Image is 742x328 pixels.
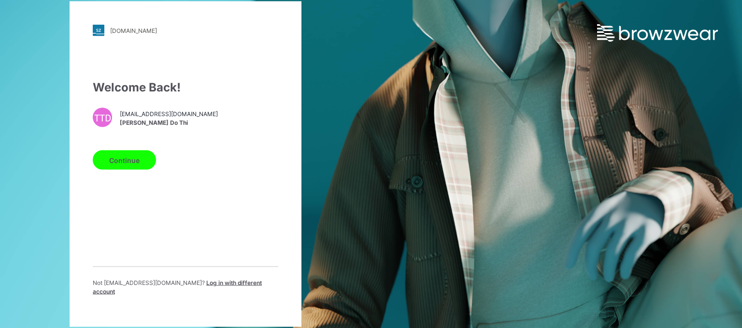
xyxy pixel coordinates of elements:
div: Welcome Back! [93,79,278,96]
div: TTD [93,108,112,127]
a: [DOMAIN_NAME] [93,25,278,36]
img: stylezone-logo.562084cfcfab977791bfbf7441f1a819.svg [93,25,104,36]
img: browzwear-logo.e42bd6dac1945053ebaf764b6aa21510.svg [597,24,718,42]
button: Continue [93,150,156,170]
p: Not [EMAIL_ADDRESS][DOMAIN_NAME] ? [93,279,278,296]
span: [EMAIL_ADDRESS][DOMAIN_NAME] [120,109,218,118]
span: [PERSON_NAME] Do Thi [120,118,218,127]
div: [DOMAIN_NAME] [110,27,157,34]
